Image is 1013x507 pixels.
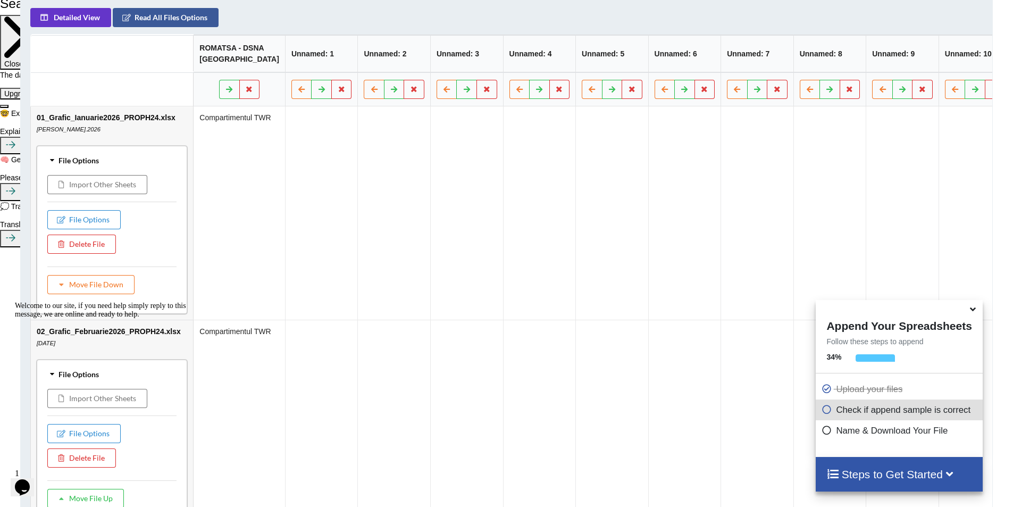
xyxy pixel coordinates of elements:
[4,4,175,21] span: Welcome to our site, if you need help simply reply to this message, we are online and ready to help.
[793,35,866,72] th: Unnamed: 8
[11,464,45,496] iframe: chat widget
[939,35,1011,72] th: Unnamed: 10
[31,106,193,320] td: 01_Grafic_Ianuarie2026_PROPH24.xlsx
[821,424,979,437] p: Name & Download Your File
[11,297,202,459] iframe: chat widget
[721,35,794,72] th: Unnamed: 7
[826,353,841,361] b: 34 %
[40,149,184,171] div: File Options
[37,126,101,132] i: [PERSON_NAME].2026
[575,35,648,72] th: Unnamed: 5
[4,4,196,21] div: Welcome to our site, if you need help simply reply to this message, we are online and ready to help.
[30,8,111,27] button: Detailed View
[47,210,121,229] button: File Options
[358,35,431,72] th: Unnamed: 2
[47,235,116,254] button: Delete File
[113,8,219,27] button: Read All Files Options
[194,106,286,320] td: Compartimentul TWR
[503,35,576,72] th: Unnamed: 4
[194,35,286,72] th: ROMATSA - DSNA [GEOGRAPHIC_DATA]
[47,275,135,294] button: Move File Down
[866,35,939,72] th: Unnamed: 9
[821,383,979,396] p: Upload your files
[826,468,972,481] h4: Steps to Get Started
[821,403,979,417] p: Check if append sample is correct
[430,35,503,72] th: Unnamed: 3
[816,336,982,347] p: Follow these steps to append
[47,175,147,194] button: Import Other Sheets
[648,35,721,72] th: Unnamed: 6
[285,35,358,72] th: Unnamed: 1
[47,448,116,468] button: Delete File
[816,317,982,333] h4: Append Your Spreadsheets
